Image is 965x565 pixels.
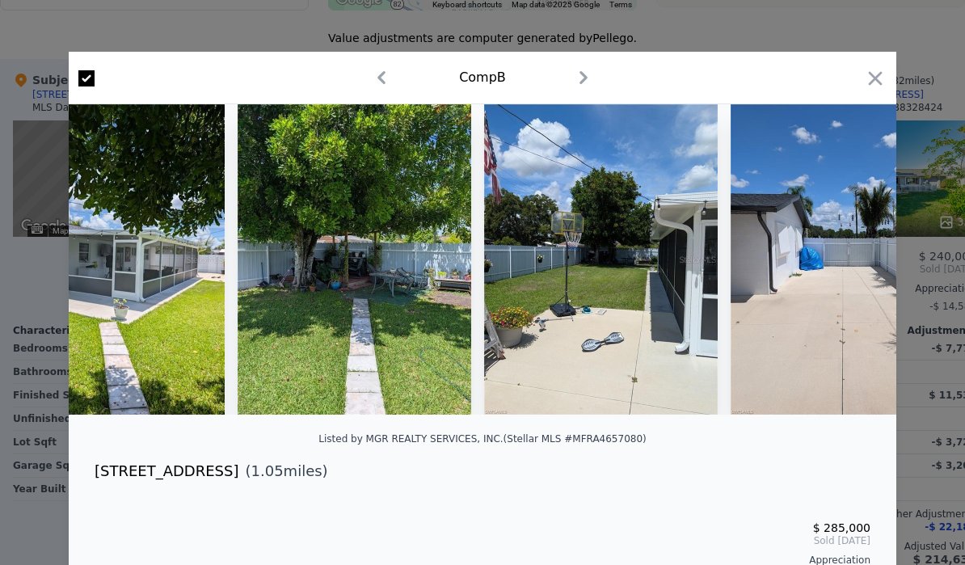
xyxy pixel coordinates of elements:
[731,104,964,415] img: Property Img
[813,521,870,534] span: $ 285,000
[251,462,284,479] span: 1.05
[238,104,471,415] img: Property Img
[484,104,718,415] img: Property Img
[495,534,870,547] span: Sold [DATE]
[95,460,238,483] div: [STREET_ADDRESS]
[459,68,506,87] div: Comp B
[318,433,646,445] div: Listed by MGR REALTY SERVICES, INC. (Stellar MLS #MFRA4657080)
[238,460,327,483] span: ( miles)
